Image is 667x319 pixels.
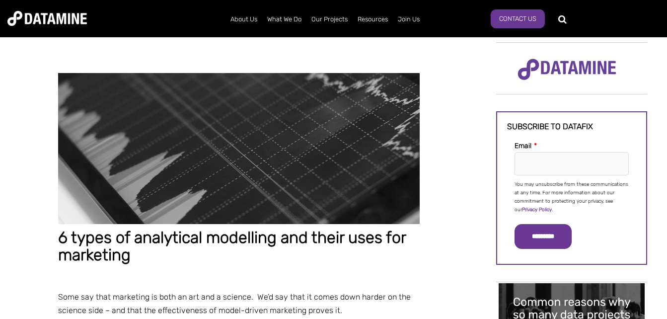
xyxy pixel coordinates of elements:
[507,122,636,131] h3: Subscribe to datafix
[515,180,629,214] p: You may unsubscribe from these communications at any time. For more information about our commitm...
[353,6,393,32] a: Resources
[306,6,353,32] a: Our Projects
[511,52,623,87] img: Datamine Logo No Strapline - Purple
[225,6,262,32] a: About Us
[262,6,306,32] a: What We Do
[58,228,406,265] span: 6 types of analytical modelling and their uses for marketing
[58,292,411,315] span: Some say that marketing is both an art and a science. We’d say that it comes down harder on the s...
[58,73,420,224] img: 6 types of modelling online graph
[515,142,531,150] span: Email
[522,207,552,213] a: Privacy Policy
[491,9,545,28] a: Contact Us
[393,6,425,32] a: Join Us
[7,11,87,26] img: Datamine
